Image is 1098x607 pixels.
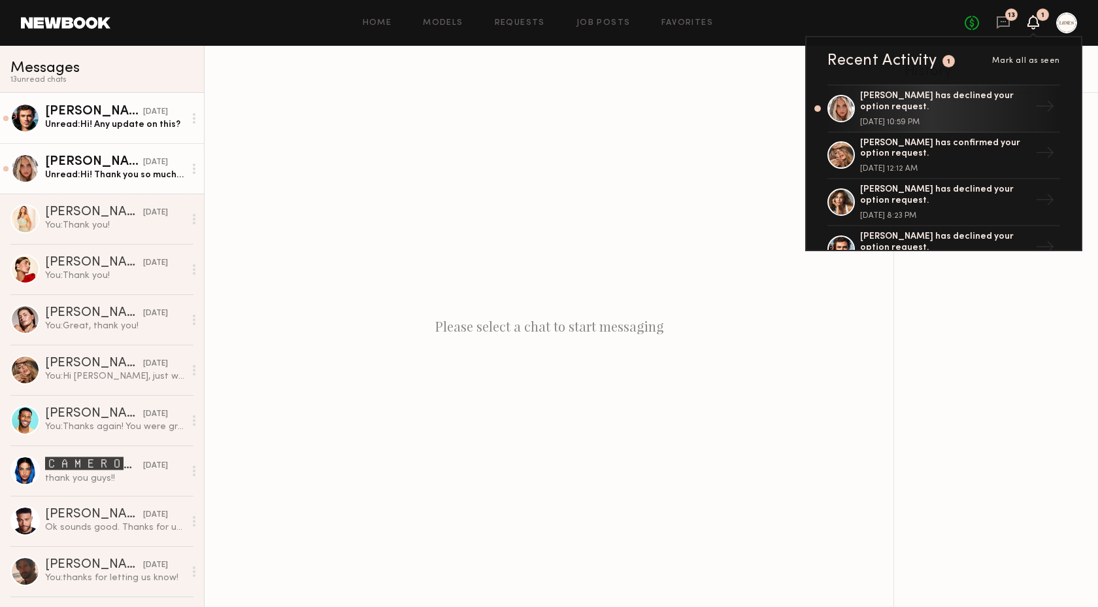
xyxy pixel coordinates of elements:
div: [PERSON_NAME] [45,206,143,219]
a: [PERSON_NAME] has declined your option request.[DATE] 8:23 PM→ [827,179,1060,226]
a: Requests [495,19,545,27]
a: [PERSON_NAME] has declined your option request.[DATE] 10:59 PM→ [827,84,1060,133]
div: [DATE] [143,509,168,521]
div: Ok sounds good. Thanks for updating [45,521,184,534]
div: Unread: Hi! Thank you so much for reaching out! I’m unfortunately out of town for a family weddin... [45,169,184,181]
div: [PERSON_NAME] [45,307,143,320]
div: [DATE] [143,559,168,572]
div: → [1030,92,1060,126]
span: Mark all as seen [992,57,1060,65]
div: → [1030,232,1060,266]
div: [PERSON_NAME] has declined your option request. [860,184,1030,207]
div: [PERSON_NAME] has confirmed your option request. [860,138,1030,160]
a: [PERSON_NAME] has confirmed your option request.[DATE] 12:12 AM→ [827,133,1060,180]
div: [DATE] 8:23 PM [860,212,1030,220]
div: [DATE] [143,207,168,219]
div: [DATE] [143,307,168,320]
span: Messages [10,61,80,76]
div: → [1030,138,1060,172]
div: You: Hi [PERSON_NAME], just wanted to follow up - are you able to send us those 3 selfies for rev... [45,370,184,383]
a: Models [423,19,463,27]
div: You: Great, thank you! [45,320,184,332]
div: You: Thank you! [45,219,184,232]
div: [DATE] [143,358,168,370]
div: 🅲🅰🅼🅴🆁🅾🅽 🆂. [45,457,143,472]
a: [PERSON_NAME] has declined your option request.→ [827,226,1060,273]
div: [PERSON_NAME] has declined your option request. [860,91,1030,113]
div: thank you guys!! [45,472,184,485]
div: You: Thank you! [45,269,184,282]
div: You: Thanks again! You were great! [45,421,184,433]
div: [PERSON_NAME] [45,408,143,421]
div: 13 [1008,12,1015,19]
div: [DATE] 12:12 AM [860,165,1030,173]
div: Unread: Hi! Any update on this? [45,118,184,131]
div: [PERSON_NAME] [45,156,143,169]
div: [PERSON_NAME] [45,508,143,521]
div: [PERSON_NAME] [45,559,143,572]
div: [DATE] [143,408,168,421]
div: Recent Activity [827,53,937,69]
a: Home [363,19,392,27]
a: Favorites [661,19,713,27]
div: [DATE] [143,460,168,472]
div: [DATE] [143,156,168,169]
div: [PERSON_NAME] [45,105,143,118]
div: 1 [947,58,951,65]
div: [PERSON_NAME] has declined your option request. [860,232,1030,254]
a: Job Posts [576,19,631,27]
a: 13 [996,15,1010,31]
div: [PERSON_NAME] [45,256,143,269]
div: [DATE] 10:59 PM [860,118,1030,126]
div: [DATE] [143,106,168,118]
div: → [1030,185,1060,219]
div: Please select a chat to start messaging [205,46,893,607]
div: [DATE] [143,257,168,269]
div: 1 [1041,12,1044,19]
div: You: thanks for letting us know! [45,572,184,584]
div: [PERSON_NAME] [45,357,143,370]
